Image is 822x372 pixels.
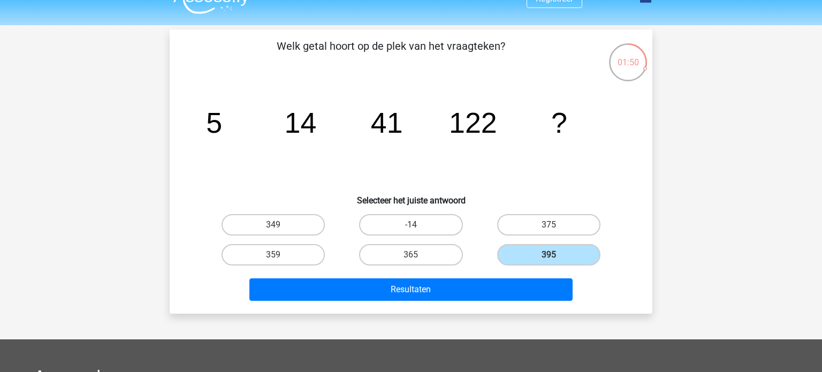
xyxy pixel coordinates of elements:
[551,107,567,139] tspan: ?
[187,38,595,70] p: Welk getal hoort op de plek van het vraagteken?
[449,107,497,139] tspan: 122
[608,42,648,69] div: 01:50
[222,244,325,265] label: 359
[285,107,317,139] tspan: 14
[497,244,600,265] label: 395
[497,214,600,236] label: 375
[371,107,403,139] tspan: 41
[222,214,325,236] label: 349
[359,244,462,265] label: 365
[187,187,635,206] h6: Selecteer het juiste antwoord
[249,278,573,301] button: Resultaten
[206,107,222,139] tspan: 5
[359,214,462,236] label: -14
